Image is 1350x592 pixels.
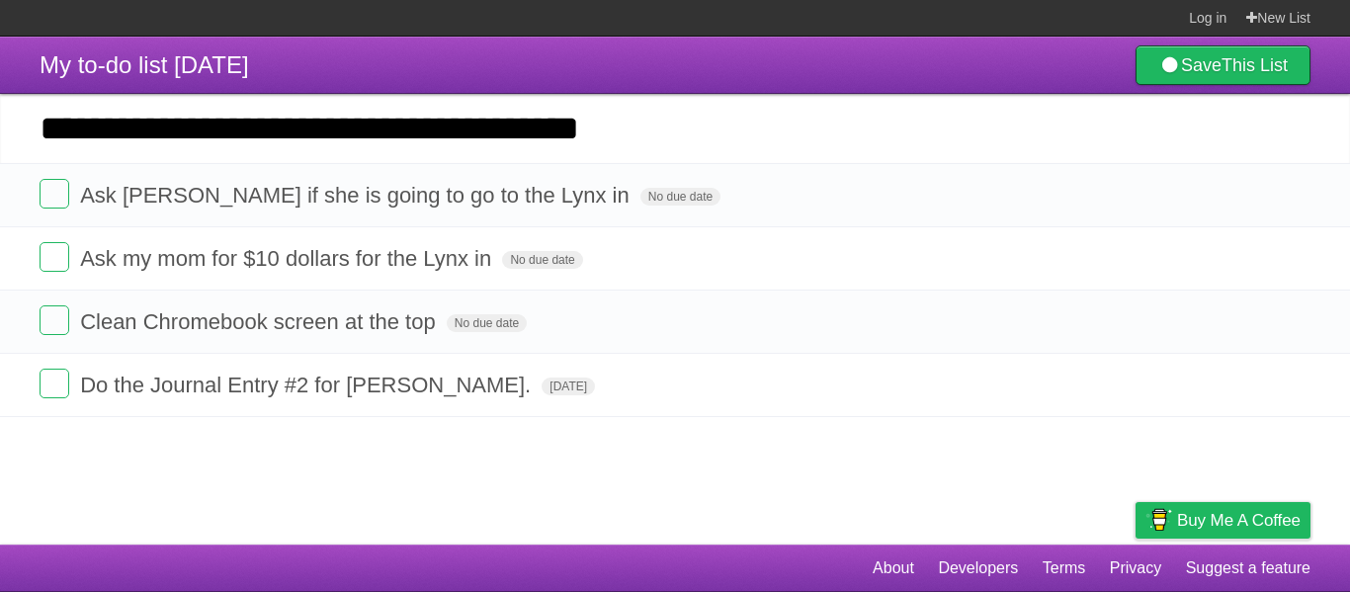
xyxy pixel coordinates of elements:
[1186,550,1310,587] a: Suggest a feature
[1043,550,1086,587] a: Terms
[1145,503,1172,537] img: Buy me a coffee
[40,369,69,398] label: Done
[40,179,69,209] label: Done
[80,373,536,397] span: Do the Journal Entry #2 for [PERSON_NAME].
[1136,502,1310,539] a: Buy me a coffee
[80,183,634,208] span: Ask [PERSON_NAME] if she is going to go to the Lynx in
[40,51,249,78] span: My to-do list [DATE]
[1222,55,1288,75] b: This List
[80,246,496,271] span: Ask my mom for $10 dollars for the Lynx in
[1136,45,1310,85] a: SaveThis List
[80,309,441,334] span: Clean Chromebook screen at the top
[1177,503,1301,538] span: Buy me a coffee
[938,550,1018,587] a: Developers
[502,251,582,269] span: No due date
[40,305,69,335] label: Done
[447,314,527,332] span: No due date
[873,550,914,587] a: About
[542,378,595,395] span: [DATE]
[640,188,720,206] span: No due date
[40,242,69,272] label: Done
[1110,550,1161,587] a: Privacy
